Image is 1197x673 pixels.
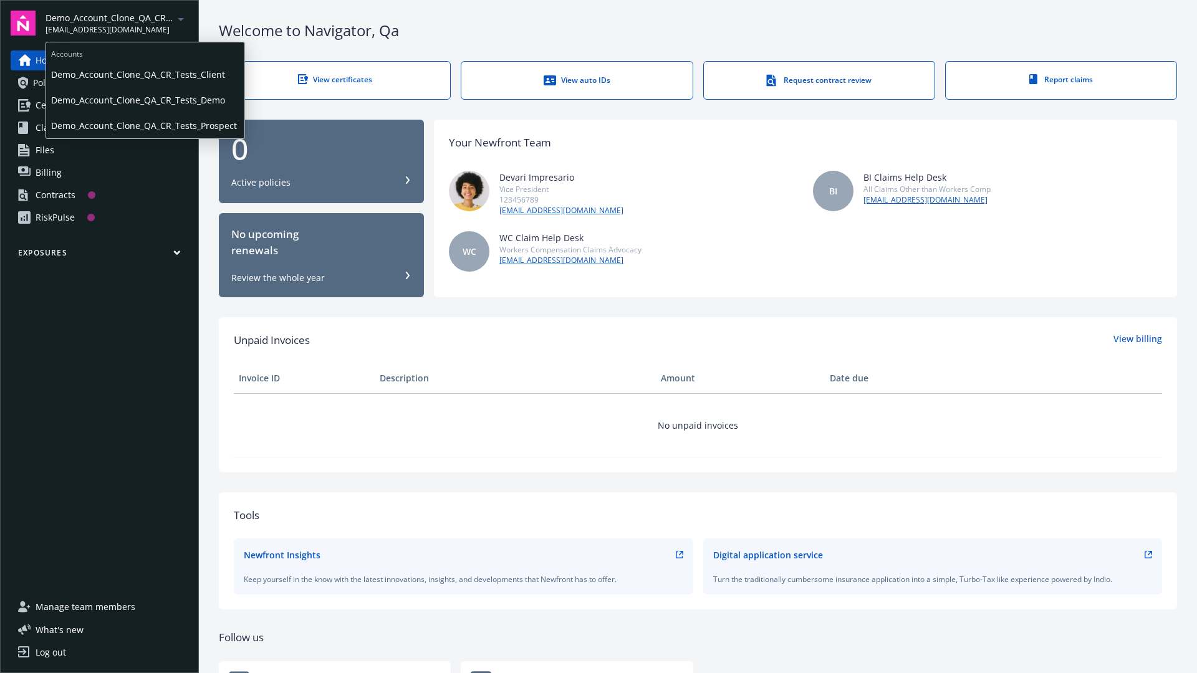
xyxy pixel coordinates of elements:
[499,244,642,255] div: Workers Compensation Claims Advocacy
[463,245,476,258] span: WC
[231,176,291,189] div: Active policies
[729,74,910,87] div: Request contract review
[703,61,935,100] a: Request contract review
[449,171,489,211] img: photo
[11,140,188,160] a: Files
[11,247,188,263] button: Exposures
[486,74,667,87] div: View auto IDs
[461,61,693,100] a: View auto IDs
[11,50,188,70] a: Home
[231,134,411,164] div: 0
[713,574,1153,585] div: Turn the traditionally cumbersome insurance application into a simple, Turbo-Tax like experience ...
[36,208,75,227] div: RiskPulse
[11,597,188,617] a: Manage team members
[244,74,425,85] div: View certificates
[46,42,244,62] span: Accounts
[11,623,103,636] button: What's new
[36,623,84,636] span: What ' s new
[11,73,188,93] a: Policies
[499,231,642,244] div: WC Claim Help Desk
[36,140,54,160] span: Files
[11,95,188,115] a: Certificates
[36,95,82,115] span: Certificates
[375,363,656,393] th: Description
[863,194,991,206] a: [EMAIL_ADDRESS][DOMAIN_NAME]
[656,363,825,393] th: Amount
[11,11,36,36] img: navigator-logo.svg
[11,208,188,227] a: RiskPulse
[36,642,66,662] div: Log out
[46,11,188,36] button: Demo_Account_Clone_QA_CR_Tests_Prospect[EMAIL_ADDRESS][DOMAIN_NAME]arrowDropDown
[36,597,135,617] span: Manage team members
[499,205,623,216] a: [EMAIL_ADDRESS][DOMAIN_NAME]
[234,363,375,393] th: Invoice ID
[449,135,551,151] div: Your Newfront Team
[234,393,1162,457] td: No unpaid invoices
[713,548,823,561] div: Digital application service
[863,171,991,184] div: BI Claims Help Desk
[825,363,966,393] th: Date due
[36,50,60,70] span: Home
[234,507,1162,523] div: Tools
[11,118,188,138] a: Claims
[219,20,1177,41] div: Welcome to Navigator , Qa
[499,255,642,266] a: [EMAIL_ADDRESS][DOMAIN_NAME]
[219,61,451,100] a: View certificates
[51,113,239,138] span: Demo_Account_Clone_QA_CR_Tests_Prospect
[244,548,320,561] div: Newfront Insights
[499,194,623,205] div: 123456789
[863,184,991,194] div: All Claims Other than Workers Comp
[51,87,239,113] span: Demo_Account_Clone_QA_CR_Tests_Demo
[234,332,310,348] span: Unpaid Invoices
[36,118,64,138] span: Claims
[219,629,1177,646] div: Follow us
[51,62,239,87] span: Demo_Account_Clone_QA_CR_Tests_Client
[244,574,683,585] div: Keep yourself in the know with the latest innovations, insights, and developments that Newfront h...
[219,120,424,204] button: 0Active policies
[46,24,173,36] span: [EMAIL_ADDRESS][DOMAIN_NAME]
[11,185,188,205] a: Contracts
[499,184,623,194] div: Vice President
[829,184,837,198] span: BI
[945,61,1177,100] a: Report claims
[231,226,411,259] div: No upcoming renewals
[11,163,188,183] a: Billing
[231,272,325,284] div: Review the whole year
[219,213,424,297] button: No upcomingrenewalsReview the whole year
[46,11,173,24] span: Demo_Account_Clone_QA_CR_Tests_Prospect
[1113,332,1162,348] a: View billing
[33,73,64,93] span: Policies
[36,163,62,183] span: Billing
[971,74,1151,85] div: Report claims
[499,171,623,184] div: Devari Impresario
[36,185,75,205] div: Contracts
[173,11,188,26] a: arrowDropDown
